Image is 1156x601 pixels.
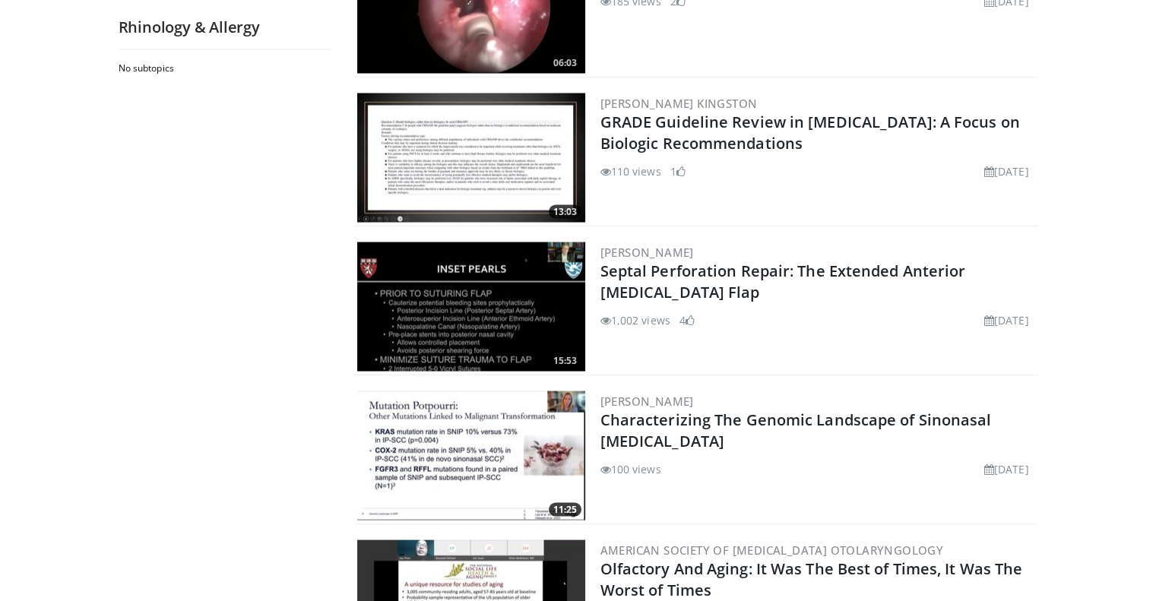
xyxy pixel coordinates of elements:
[984,163,1029,179] li: [DATE]
[600,96,758,111] a: [PERSON_NAME] Kingston
[984,312,1029,328] li: [DATE]
[119,62,328,74] h2: No subtopics
[357,93,585,223] img: 8801cdef-8f15-48b5-a893-06d8a8c7509e.300x170_q85_crop-smart_upscale.jpg
[357,93,585,223] a: 13:03
[679,312,695,328] li: 4
[549,354,581,368] span: 15:53
[600,163,661,179] li: 110 views
[984,461,1029,477] li: [DATE]
[600,112,1020,153] a: GRADE Guideline Review in [MEDICAL_DATA]: A Focus on Biologic Recommendations
[600,542,944,558] a: American Society of [MEDICAL_DATA] Otolaryngology
[600,312,670,328] li: 1,002 views
[549,56,581,70] span: 06:03
[357,391,585,520] a: 11:25
[357,242,585,372] img: 43846dff-9059-4a7a-be34-5c031d40dc3a.300x170_q85_crop-smart_upscale.jpg
[357,391,585,520] img: 457a145a-7151-4cbf-bb60-15abe70c29f5.300x170_q85_crop-smart_upscale.jpg
[600,261,966,302] a: Septal Perforation Repair: The Extended Anterior [MEDICAL_DATA] Flap
[670,163,686,179] li: 1
[600,558,1023,600] a: Olfactory And Aging: It Was The Best of Times, It Was The Worst of Times
[357,242,585,372] a: 15:53
[600,461,661,477] li: 100 views
[549,205,581,219] span: 13:03
[549,503,581,517] span: 11:25
[600,394,694,409] a: [PERSON_NAME]
[600,410,992,451] a: Characterizing The Genomic Landscape of Sinonasal [MEDICAL_DATA]
[600,245,694,260] a: [PERSON_NAME]
[119,17,331,37] h2: Rhinology & Allergy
